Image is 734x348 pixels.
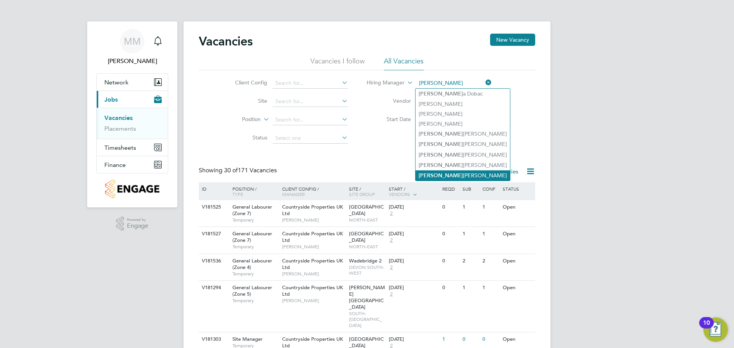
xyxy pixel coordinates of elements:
div: Open [501,281,534,295]
a: Go to home page [96,180,168,198]
div: 1 [461,200,481,214]
div: 1 [481,200,500,214]
li: [PERSON_NAME] [416,170,510,181]
span: NORTH-EAST [349,217,385,223]
span: Temporary [232,244,278,250]
input: Search for... [273,78,348,89]
span: Timesheets [104,144,136,151]
span: General Labourer (Zone 7) [232,204,272,217]
b: [PERSON_NAME] [419,141,463,147]
b: [PERSON_NAME] [419,172,463,179]
span: General Labourer (Zone 4) [232,257,272,270]
span: Manager [282,191,305,197]
span: Site Manager [232,336,263,342]
button: Finance [97,156,168,173]
span: Temporary [232,217,278,223]
span: Wadebridge 2 [349,257,382,264]
span: Network [104,79,128,86]
span: NORTH-EAST [349,244,385,250]
span: 30 of [224,167,238,174]
span: General Labourer (Zone 5) [232,284,272,297]
span: Engage [127,223,148,229]
span: Site Group [349,191,375,197]
b: [PERSON_NAME] [419,162,463,168]
div: Open [501,332,534,346]
button: Timesheets [97,139,168,156]
li: [PERSON_NAME] [416,119,510,129]
a: Powered byEngage [116,217,149,231]
div: 2 [461,254,481,268]
span: [PERSON_NAME][GEOGRAPHIC_DATA] [349,284,385,310]
label: Hiring Manager [361,79,404,87]
input: Search for... [416,78,492,89]
span: Countryside Properties UK Ltd [282,230,343,243]
div: [DATE] [389,258,438,264]
a: Placements [104,125,136,132]
div: 1 [461,281,481,295]
span: Mounir Mikhael [96,57,168,66]
nav: Main navigation [87,21,177,207]
div: Start / [387,182,440,201]
span: MM [124,36,141,46]
div: 1 [461,227,481,241]
li: [PERSON_NAME] [416,150,510,160]
li: a Dobac [416,89,510,99]
input: Search for... [273,96,348,107]
div: V181536 [200,254,227,268]
div: 1 [481,227,500,241]
div: V181294 [200,281,227,295]
span: Jobs [104,96,118,103]
li: [PERSON_NAME] [416,139,510,149]
span: DEVON SOUTH-WEST [349,264,385,276]
span: Countryside Properties UK Ltd [282,257,343,270]
div: [DATE] [389,231,438,237]
span: [PERSON_NAME] [282,217,345,223]
div: 1 [481,281,500,295]
span: Finance [104,161,126,168]
h2: Vacancies [199,34,253,49]
span: General Labourer (Zone 7) [232,230,272,243]
span: Temporary [232,298,278,304]
b: [PERSON_NAME] [419,152,463,158]
label: Start Date [367,116,411,123]
span: [PERSON_NAME] [282,298,345,304]
span: Type [232,191,243,197]
div: ID [200,182,227,195]
div: V181303 [200,332,227,346]
div: Sub [461,182,481,195]
span: 2 [389,237,394,244]
div: Open [501,254,534,268]
input: Search for... [273,115,348,125]
a: Vacancies [104,114,133,121]
div: 0 [440,254,460,268]
b: [PERSON_NAME] [419,131,463,137]
div: 10 [703,323,710,333]
span: 2 [389,210,394,217]
div: [DATE] [389,285,438,291]
input: Select one [273,133,348,144]
label: Vendor [367,97,411,104]
div: Conf [481,182,500,195]
label: Status [223,134,267,141]
div: Reqd [440,182,460,195]
div: 0 [440,200,460,214]
button: New Vacancy [490,34,535,46]
li: [PERSON_NAME] [416,109,510,119]
div: 1 [440,332,460,346]
span: [GEOGRAPHIC_DATA] [349,204,384,217]
span: Temporary [232,271,278,277]
div: 0 [481,332,500,346]
button: Open Resource Center, 10 new notifications [703,317,728,342]
li: [PERSON_NAME] [416,160,510,170]
div: 0 [440,281,460,295]
span: [PERSON_NAME] [282,244,345,250]
label: Position [217,116,261,123]
span: Countryside Properties UK Ltd [282,284,343,297]
span: Powered by [127,217,148,223]
div: [DATE] [389,204,438,210]
label: Site [223,97,267,104]
button: Network [97,74,168,91]
span: 2 [389,291,394,298]
span: 2 [389,264,394,271]
span: 171 Vacancies [224,167,277,174]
